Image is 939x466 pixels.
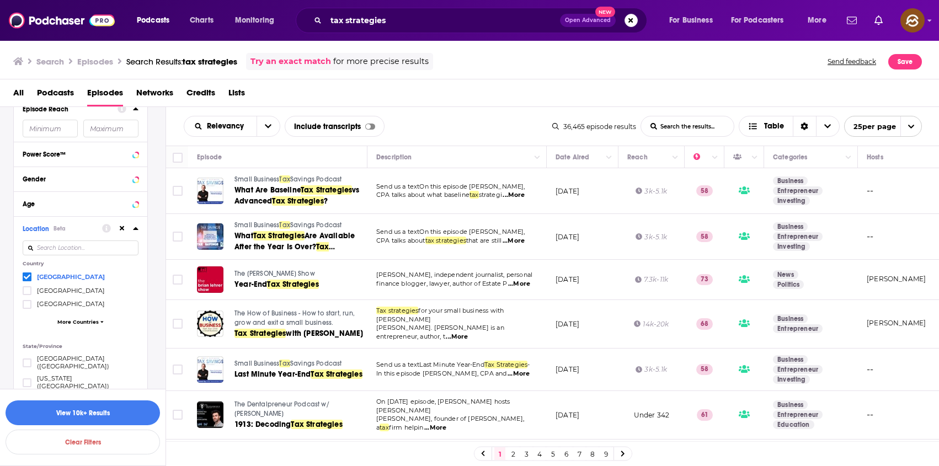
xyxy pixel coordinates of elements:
button: LocationBeta [23,221,102,235]
div: Beta [54,225,66,232]
a: Networks [136,84,173,106]
a: Business [773,355,808,364]
a: What Are BaselineTax Strategiesvs AdvancedTax Strategies? [234,185,366,207]
span: Location [23,225,49,233]
span: Relevancy [207,122,248,130]
span: Send us a textOn this episode [PERSON_NAME], [376,228,525,235]
span: vs Advanced [234,185,360,206]
span: Podcasts [37,84,74,106]
a: 2 [508,447,519,460]
span: strategi [479,191,502,199]
span: What Are Baseline [234,185,301,195]
img: User Profile [900,8,925,33]
h3: Episodes [77,56,113,67]
span: ...More [508,369,530,378]
button: Column Actions [748,151,761,164]
p: [DATE] [556,319,579,329]
button: open menu [844,116,922,137]
span: Under 342 [634,411,670,419]
div: Age [23,200,129,208]
span: tax strategies [425,237,466,244]
input: Maximum [83,120,138,137]
span: New [595,7,615,17]
span: [PERSON_NAME], independent journalist, personal [376,271,532,278]
button: open menu [724,12,800,29]
span: Toggle select row [173,365,183,374]
span: Monitoring [235,13,274,28]
div: Sort Direction [793,116,816,136]
button: View 10k+ Results [6,400,160,425]
span: What [234,231,253,240]
a: Tax Strategieswith [PERSON_NAME] [234,328,366,339]
a: Investing [773,375,810,384]
button: Column Actions [842,151,855,164]
div: Categories [773,151,807,164]
span: On [DATE] episode, [PERSON_NAME] hosts [PERSON_NAME] [376,398,510,414]
div: 7.3k-11k [635,275,668,284]
a: Entrepreneur [773,324,823,333]
span: [GEOGRAPHIC_DATA] ([GEOGRAPHIC_DATA]) [37,355,133,370]
button: Choose View [739,116,840,137]
span: Open Advanced [565,18,611,23]
a: 1 [494,447,505,460]
button: More Countries [23,319,138,325]
a: 1913: DecodingTax Strategies [234,419,366,430]
p: 68 [696,318,713,329]
p: [DATE] [556,232,579,242]
a: Lists [228,84,245,106]
a: [PERSON_NAME] [867,275,926,283]
span: for more precise results [333,55,429,68]
a: 4 [534,447,545,460]
input: Search podcasts, credits, & more... [326,12,560,29]
div: Gender [23,175,129,183]
button: open menu [184,122,257,130]
a: Entrepreneur [773,365,823,374]
a: Charts [183,12,220,29]
button: Open AdvancedNew [560,14,616,27]
span: ...More [424,424,446,432]
button: Save [888,54,922,69]
input: Minimum [23,120,78,137]
a: Business [773,314,808,323]
a: 6 [561,447,572,460]
span: 1913: Decoding [234,420,291,429]
span: Tax Strategies [484,361,527,368]
span: Small Business [234,221,279,229]
button: open menu [800,12,840,29]
span: More [808,13,826,28]
span: Tax [279,360,290,367]
span: Episodes [87,84,123,106]
span: In this episode [PERSON_NAME], CPA and [376,369,507,377]
div: Date Aired [556,151,589,164]
span: ? [324,196,328,206]
a: The How of Business - How to start, run, grow and exit a small business. [234,309,366,328]
p: [DATE] [556,365,579,374]
a: Business [773,222,808,231]
a: WhatTax StrategiesAre Available After the Year Is Over?Tax Strategies [234,231,366,253]
span: with [PERSON_NAME] [286,329,363,338]
span: Savings Podcast [290,360,342,367]
span: Logged in as hey85204 [900,8,925,33]
p: [DATE] [556,275,579,284]
span: ...More [503,191,525,200]
button: Send feedback [824,53,879,70]
span: Toggle select row [173,186,183,196]
a: Year-EndTax Strategies [234,279,366,290]
span: Send us a textOn this episode [PERSON_NAME], [376,183,525,190]
a: 9 [600,447,611,460]
p: State/Province [23,344,138,350]
button: Column Actions [708,151,722,164]
span: Savings Podcast [290,221,342,229]
button: Show profile menu [900,8,925,33]
button: open menu [129,12,184,29]
span: [GEOGRAPHIC_DATA] [37,273,105,281]
span: Toggle select row [173,232,183,242]
div: Search podcasts, credits, & more... [306,8,658,33]
span: tax strategies [183,56,237,67]
a: Small BusinessTaxSavings Podcast [234,359,366,369]
a: Search Results:tax strategies [126,56,237,67]
div: Power Score™ [23,151,129,158]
